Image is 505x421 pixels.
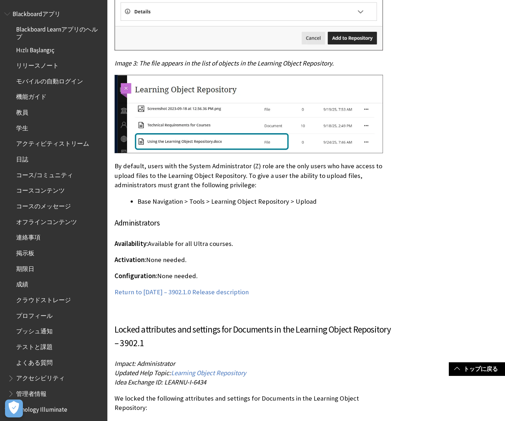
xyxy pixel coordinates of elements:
span: プロフィール [16,310,53,319]
p: None needed. [115,271,392,281]
span: 日誌 [16,153,28,163]
span: コース/コミュニティ [16,169,73,179]
img: A list of objects in the Learning Object Repository, with the "Using the Learning Object Reposito... [115,75,383,153]
h4: Administrators [115,217,392,229]
span: 教員 [16,106,28,116]
span: 機能ガイド [16,91,47,101]
p: Available for all Ultra courses. [115,239,392,248]
span: オフラインコンテンツ [16,216,77,226]
span: Locked attributes and settings for Documents in the Learning Object Repository – 3902.1 [115,324,391,349]
span: 学生 [16,122,28,132]
p: By default, users with the System Administrator (Z) role are the only users who have access to up... [115,161,392,190]
span: よくある質問 [16,357,53,366]
span: Blackboard Learnアプリのヘルプ [16,24,102,40]
span: Blackboardアプリ [13,8,60,18]
span: 期限日 [16,263,34,272]
span: Availability: [115,239,148,248]
span: テストと課題 [16,341,53,350]
span: モバイルの自動ログイン [16,75,83,85]
a: Learning Object Repository [171,369,246,377]
span: Image 3: The file appears in the list of objects in the Learning Object Repository. [115,59,334,67]
span: コースコンテンツ [16,185,65,194]
span: Idea Exchange ID: LEARNU-I-6434 [115,378,206,386]
p: None needed. [115,255,392,265]
span: Configuration: [115,272,157,280]
a: トップに戻る [449,362,505,376]
a: Return to [DATE] – 3902.1.0 Release description [115,288,249,296]
nav: Book outline for Blackboard App Help [4,8,103,400]
span: 連絡事項 [16,232,40,241]
span: Anthology Illuminate [13,403,67,413]
span: アクセシビリティ [16,372,65,382]
span: Activation: [115,256,146,264]
span: Hızlı Başlangıç [16,44,54,54]
span: コースのメッセージ [16,200,71,210]
span: Updated Help Topic: [115,369,171,377]
span: 成績 [16,279,28,288]
p: We locked the following attributes and settings for Documents in the Learning Object Repository: [115,394,392,412]
li: Base Navigation > Tools > Learning Object Repository > Upload [137,197,392,207]
span: プッシュ通知 [16,325,53,335]
span: Impact: Administrator [115,359,175,368]
span: クラウドストレージ [16,294,71,304]
button: 優先設定センターを開く [5,400,23,417]
span: リリースノート [16,59,59,69]
span: 管理者情報 [16,388,47,397]
span: 掲示板 [16,247,34,257]
span: アクティビティストリーム [16,138,89,147]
